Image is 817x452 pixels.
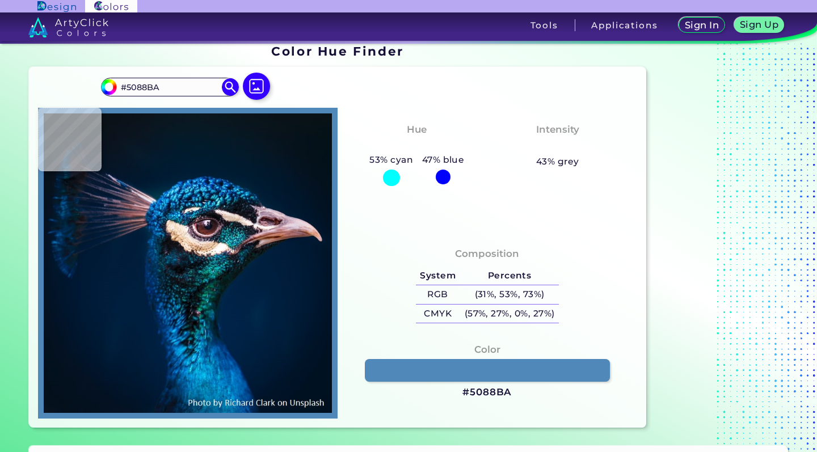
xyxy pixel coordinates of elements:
img: icon search [222,78,239,95]
h5: 47% blue [418,153,469,167]
h5: (31%, 53%, 73%) [460,285,559,304]
h5: 53% cyan [365,153,418,167]
h5: 43% grey [536,154,579,169]
h3: Medium [531,139,584,153]
h5: System [416,267,460,285]
h3: Tools [530,21,558,29]
input: type color.. [117,79,222,95]
img: img_pavlin.jpg [44,113,332,413]
h5: Sign Up [742,20,777,29]
h4: Hue [407,121,427,138]
h4: Intensity [536,121,579,138]
h5: CMYK [416,305,460,323]
h3: Cyan-Blue [385,139,449,153]
img: ArtyClick Design logo [37,1,75,12]
h5: RGB [416,285,460,304]
img: logo_artyclick_colors_white.svg [28,17,108,37]
h3: #5088BA [462,386,512,399]
h4: Composition [455,246,519,262]
h1: Color Hue Finder [271,43,403,60]
img: icon picture [243,73,270,100]
h3: Applications [591,21,658,29]
a: Sign In [681,18,722,32]
a: Sign Up [736,18,781,32]
h4: Color [474,341,500,358]
h5: (57%, 27%, 0%, 27%) [460,305,559,323]
h5: Sign In [687,21,717,29]
h5: Percents [460,267,559,285]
